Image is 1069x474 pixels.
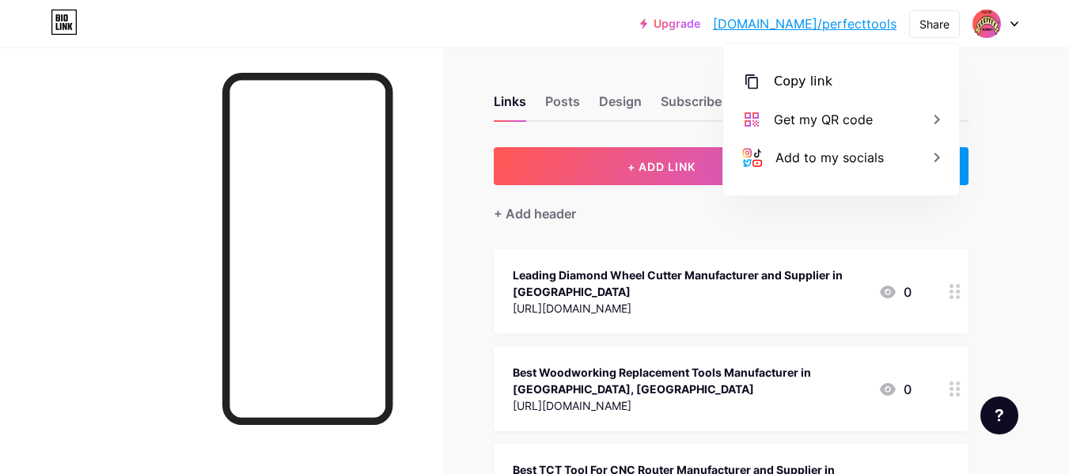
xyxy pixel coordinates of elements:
[513,300,866,317] div: [URL][DOMAIN_NAME]
[661,92,734,120] div: Subscribers
[494,147,830,185] button: + ADD LINK
[774,72,832,91] div: Copy link
[513,397,866,414] div: [URL][DOMAIN_NAME]
[878,283,912,301] div: 0
[513,267,866,300] div: Leading Diamond Wheel Cutter Manufacturer and Supplier in [GEOGRAPHIC_DATA]
[545,92,580,120] div: Posts
[627,160,696,173] span: + ADD LINK
[919,16,950,32] div: Share
[972,9,1002,39] img: perfecttools
[774,110,873,129] div: Get my QR code
[878,380,912,399] div: 0
[775,148,884,167] div: Add to my socials
[640,17,700,30] a: Upgrade
[513,364,866,397] div: Best Woodworking Replacement Tools Manufacturer in [GEOGRAPHIC_DATA], [GEOGRAPHIC_DATA]
[599,92,642,120] div: Design
[494,204,576,223] div: + Add header
[713,14,897,33] a: [DOMAIN_NAME]/perfecttools
[494,92,526,120] div: Links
